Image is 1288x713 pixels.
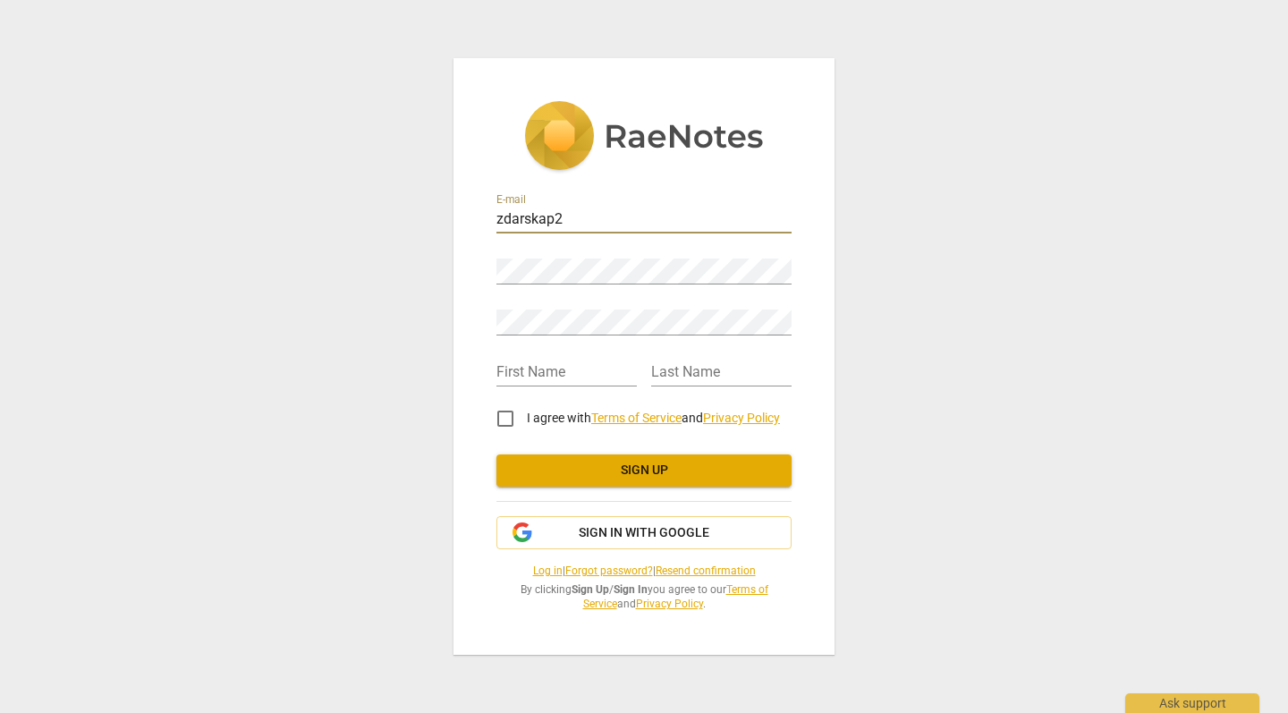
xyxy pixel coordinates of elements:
[579,524,709,542] span: Sign in with Google
[496,564,792,579] span: | |
[496,194,526,205] label: E-mail
[527,411,780,425] span: I agree with and
[533,564,563,577] a: Log in
[591,411,682,425] a: Terms of Service
[703,411,780,425] a: Privacy Policy
[496,582,792,612] span: By clicking / you agree to our and .
[1125,693,1259,713] div: Ask support
[496,454,792,487] button: Sign up
[614,583,648,596] b: Sign In
[636,598,703,610] a: Privacy Policy
[565,564,653,577] a: Forgot password?
[496,516,792,550] button: Sign in with Google
[524,101,764,174] img: 5ac2273c67554f335776073100b6d88f.svg
[572,583,609,596] b: Sign Up
[583,583,768,611] a: Terms of Service
[656,564,756,577] a: Resend confirmation
[511,462,777,480] span: Sign up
